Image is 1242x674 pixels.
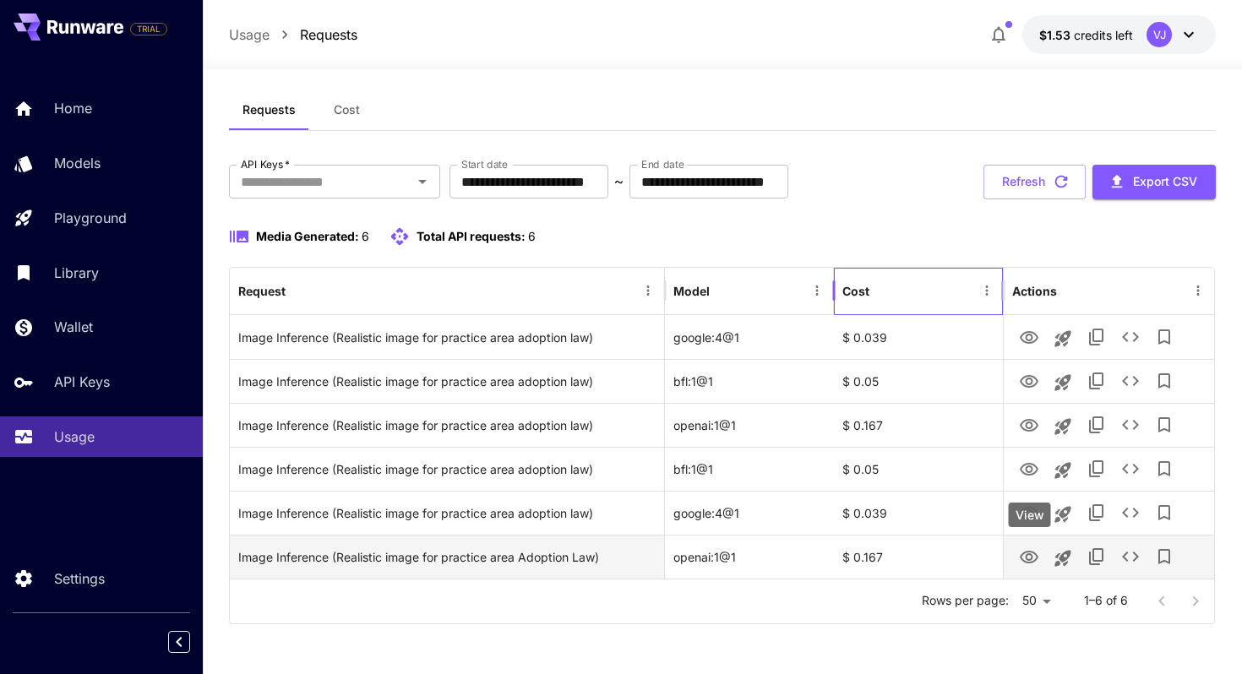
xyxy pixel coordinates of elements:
[1016,589,1057,613] div: 50
[241,157,290,171] label: API Keys
[1092,165,1216,199] button: Export CSV
[238,404,656,447] div: Click to copy prompt
[665,535,834,579] div: openai:1@1
[834,535,1003,579] div: $ 0.167
[1186,279,1210,302] button: Menu
[922,592,1009,609] p: Rows per page:
[238,535,656,579] div: Click to copy prompt
[1046,322,1080,356] button: Launch in playground
[238,360,656,403] div: Click to copy prompt
[1012,319,1046,354] button: View
[238,492,656,535] div: Click to copy prompt
[1147,364,1181,398] button: Add to library
[411,170,434,193] button: Open
[1046,454,1080,487] button: Launch in playground
[665,403,834,447] div: openai:1@1
[1039,26,1133,44] div: $1.527
[1147,496,1181,530] button: Add to library
[665,359,834,403] div: bfl:1@1
[842,284,869,298] div: Cost
[1114,364,1147,398] button: See details
[168,631,190,653] button: Collapse sidebar
[1114,320,1147,354] button: See details
[1114,452,1147,486] button: See details
[528,229,536,243] span: 6
[1147,540,1181,573] button: Add to library
[834,403,1003,447] div: $ 0.167
[362,229,369,243] span: 6
[1009,503,1051,527] div: View
[238,448,656,491] div: Click to copy prompt
[1080,452,1114,486] button: Copy TaskUUID
[256,229,359,243] span: Media Generated:
[54,568,105,589] p: Settings
[417,229,526,243] span: Total API requests:
[665,315,834,359] div: google:4@1
[1012,451,1046,486] button: View
[614,171,624,192] p: ~
[1012,539,1046,573] button: View
[834,447,1003,491] div: $ 0.05
[1046,541,1080,575] button: Launch in playground
[1046,497,1080,531] button: Launch in playground
[287,279,311,302] button: Sort
[1114,408,1147,442] button: See details
[1012,284,1057,298] div: Actions
[1080,320,1114,354] button: Copy TaskUUID
[229,24,357,45] nav: breadcrumb
[871,279,895,302] button: Sort
[983,165,1086,199] button: Refresh
[54,372,110,392] p: API Keys
[300,24,357,45] a: Requests
[1080,364,1114,398] button: Copy TaskUUID
[1012,495,1046,530] button: View
[1147,22,1172,47] div: VJ
[711,279,735,302] button: Sort
[1114,496,1147,530] button: See details
[1147,452,1181,486] button: Add to library
[54,317,93,337] p: Wallet
[1074,28,1133,42] span: credits left
[54,98,92,118] p: Home
[54,427,95,447] p: Usage
[54,263,99,283] p: Library
[130,19,167,39] span: Add your payment card to enable full platform functionality.
[1080,496,1114,530] button: Copy TaskUUID
[1039,28,1074,42] span: $1.53
[334,102,360,117] span: Cost
[636,279,660,302] button: Menu
[131,23,166,35] span: TRIAL
[238,284,286,298] div: Request
[54,153,101,173] p: Models
[673,284,710,298] div: Model
[54,208,127,228] p: Playground
[975,279,999,302] button: Menu
[1147,320,1181,354] button: Add to library
[665,447,834,491] div: bfl:1@1
[834,315,1003,359] div: $ 0.039
[834,359,1003,403] div: $ 0.05
[665,491,834,535] div: google:4@1
[1114,540,1147,573] button: See details
[238,316,656,359] div: Click to copy prompt
[1046,410,1080,443] button: Launch in playground
[461,157,508,171] label: Start date
[805,279,829,302] button: Menu
[1147,408,1181,442] button: Add to library
[641,157,684,171] label: End date
[242,102,296,117] span: Requests
[1046,366,1080,400] button: Launch in playground
[834,491,1003,535] div: $ 0.039
[1012,407,1046,442] button: View
[1012,363,1046,398] button: View
[1080,408,1114,442] button: Copy TaskUUID
[229,24,270,45] a: Usage
[1080,540,1114,573] button: Copy TaskUUID
[1022,15,1216,54] button: $1.527VJ
[181,627,203,657] div: Collapse sidebar
[1084,592,1128,609] p: 1–6 of 6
